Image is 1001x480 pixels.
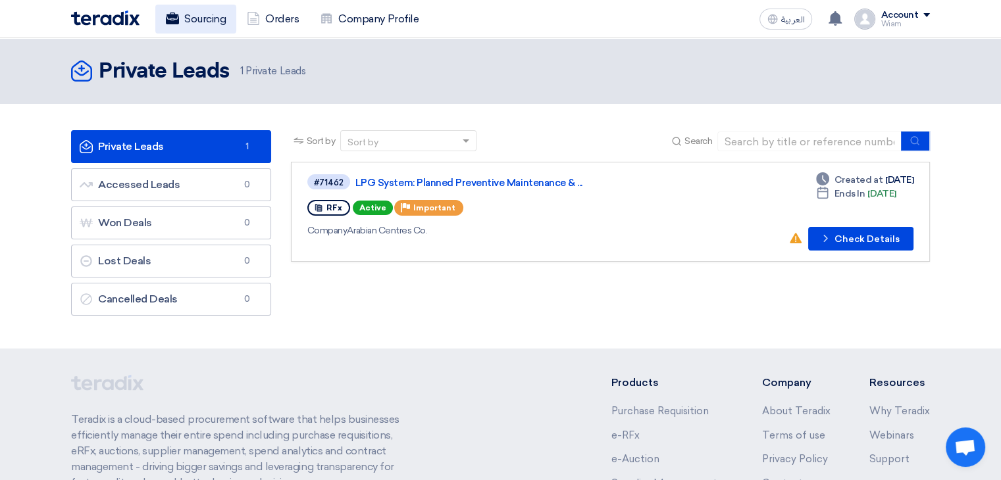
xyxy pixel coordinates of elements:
span: 1 [240,65,244,77]
a: About Teradix [761,405,830,417]
img: profile_test.png [854,9,875,30]
div: Account [881,10,918,21]
h2: Private Leads [99,59,230,85]
span: 0 [239,178,255,191]
span: Active [353,201,393,215]
a: Cancelled Deals0 [71,283,271,316]
a: Sourcing [155,5,236,34]
a: Terms of use [761,429,825,441]
span: Ends In [834,187,865,201]
a: e-Auction [611,453,659,465]
a: Accessed Leads0 [71,168,271,201]
span: 0 [239,216,255,229]
span: 1 [239,140,255,153]
a: Why Teradix [869,405,930,417]
div: Arabian Centres Co. [307,224,687,237]
a: Purchase Requisition [611,405,709,417]
a: Orders [236,5,309,34]
div: [DATE] [816,173,913,187]
span: RFx [326,203,342,212]
a: LPG System: Planned Preventive Maintenance & ... [355,177,684,189]
button: العربية [759,9,812,30]
a: Private Leads1 [71,130,271,163]
a: Privacy Policy [761,453,827,465]
div: Wiam [881,20,930,28]
button: Check Details [808,227,913,251]
a: Webinars [869,429,914,441]
div: Sort by [347,135,378,149]
img: Teradix logo [71,11,140,26]
span: Important [413,203,455,212]
div: [DATE] [816,187,896,201]
span: 0 [239,293,255,306]
span: Search [684,134,712,148]
span: 0 [239,254,255,268]
span: Sort by [307,134,336,148]
span: Private Leads [240,64,305,79]
span: العربية [781,15,804,24]
a: Won Deals0 [71,206,271,239]
a: Company Profile [309,5,429,34]
a: Support [869,453,910,465]
a: e-RFx [611,429,640,441]
span: Created at [834,173,883,187]
li: Resources [869,375,930,391]
a: Lost Deals0 [71,245,271,277]
input: Search by title or reference number [717,132,902,151]
span: Company [307,225,347,236]
div: Open chat [946,427,985,467]
li: Products [611,375,723,391]
div: #71462 [314,178,344,187]
li: Company [761,375,830,391]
